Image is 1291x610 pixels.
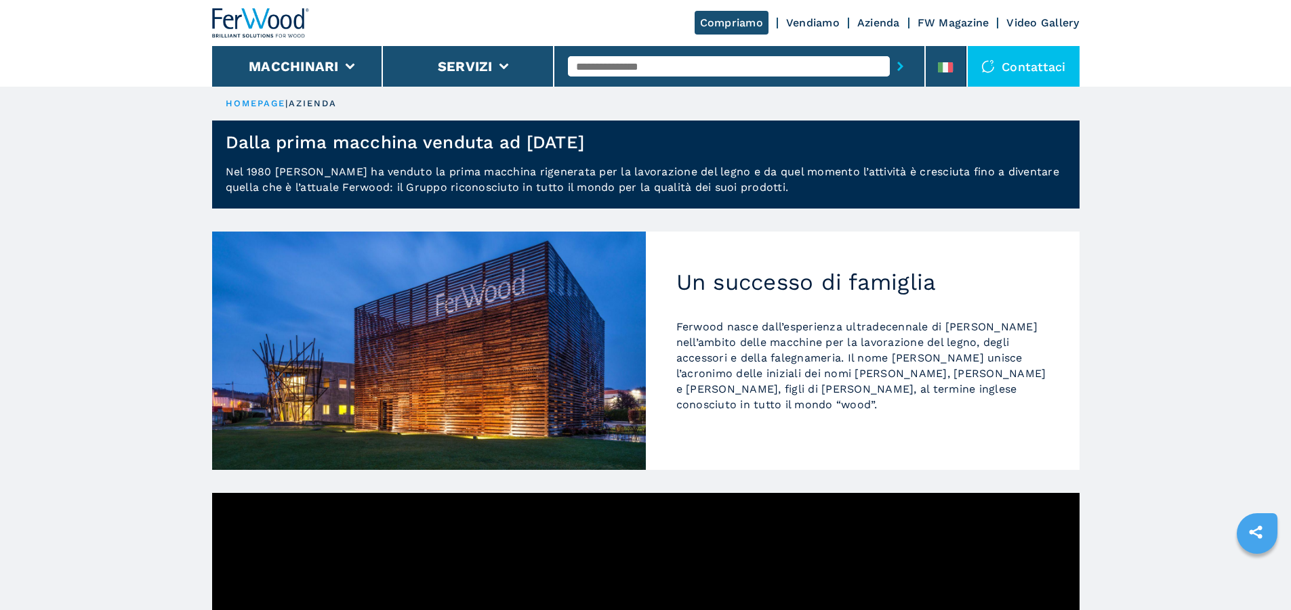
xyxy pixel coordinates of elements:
[890,51,911,82] button: submit-button
[695,11,769,35] a: Compriamo
[226,131,585,153] h1: Dalla prima macchina venduta ad [DATE]
[212,164,1080,209] p: Nel 1980 [PERSON_NAME] ha venduto la prima macchina rigenerata per la lavorazione del legno e da ...
[676,269,1049,296] h2: Un successo di famiglia
[1006,16,1079,29] a: Video Gallery
[1239,515,1273,549] a: sharethis
[676,319,1049,412] p: Ferwood nasce dall’esperienza ultradecennale di [PERSON_NAME] nell’ambito delle macchine per la l...
[226,98,286,108] a: HOMEPAGE
[289,97,337,110] p: azienda
[1233,549,1281,600] iframe: Chat
[981,60,995,73] img: Contattaci
[212,232,646,470] img: Un successo di famiglia
[857,16,900,29] a: Azienda
[786,16,840,29] a: Vendiamo
[285,98,288,108] span: |
[968,46,1080,87] div: Contattaci
[918,16,989,29] a: FW Magazine
[212,8,310,38] img: Ferwood
[438,58,493,74] button: Servizi
[249,58,339,74] button: Macchinari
